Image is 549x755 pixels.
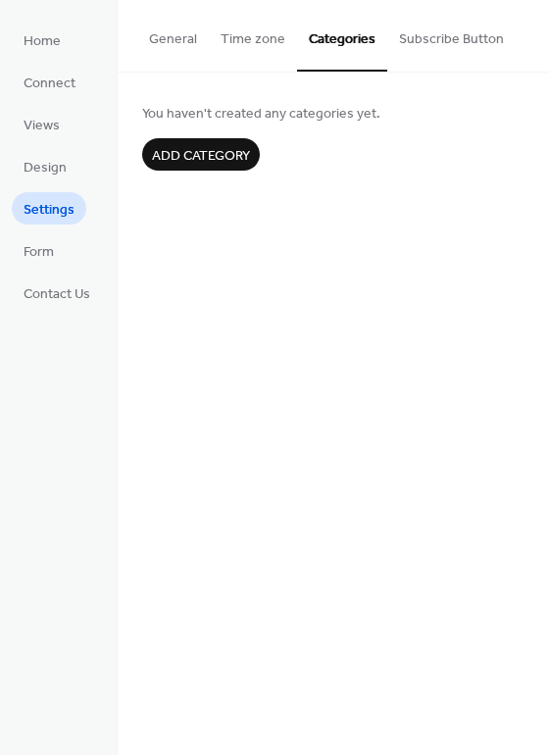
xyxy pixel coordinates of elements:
[24,116,60,136] span: Views
[12,108,72,140] a: Views
[24,31,61,52] span: Home
[24,284,90,305] span: Contact Us
[24,74,75,94] span: Connect
[142,138,260,171] button: Add category
[24,200,75,221] span: Settings
[12,192,86,225] a: Settings
[24,158,67,178] span: Design
[142,104,524,125] span: You haven't created any categories yet.
[12,24,73,56] a: Home
[152,146,250,167] span: Add category
[12,277,102,309] a: Contact Us
[24,242,54,263] span: Form
[12,234,66,267] a: Form
[12,66,87,98] a: Connect
[12,150,78,182] a: Design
